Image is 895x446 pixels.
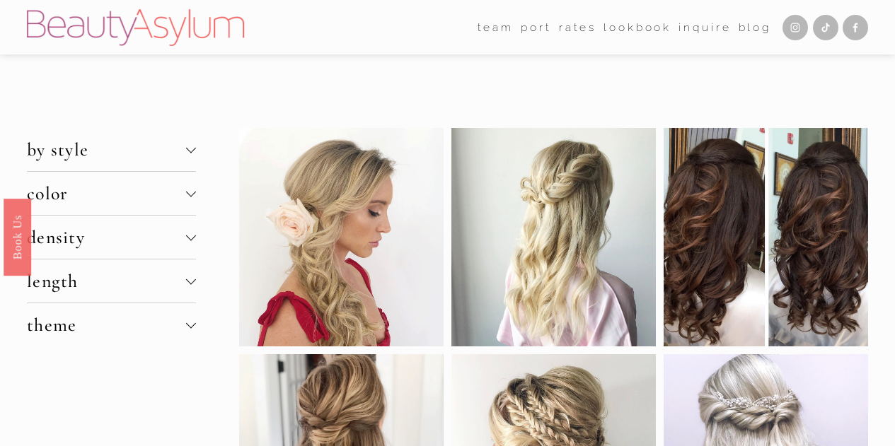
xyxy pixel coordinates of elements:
a: folder dropdown [478,16,514,38]
span: team [478,18,514,37]
a: Lookbook [604,16,671,38]
button: by style [27,128,196,171]
span: density [27,226,186,248]
button: theme [27,303,196,346]
button: length [27,259,196,303]
span: theme [27,314,186,336]
a: port [521,16,551,38]
a: Facebook [843,15,868,40]
button: color [27,172,196,215]
a: Book Us [4,198,31,275]
a: Blog [739,16,771,38]
span: color [27,182,186,204]
span: length [27,270,186,292]
a: TikTok [813,15,838,40]
a: Inquire [679,16,731,38]
img: Beauty Asylum | Bridal Hair &amp; Makeup Charlotte &amp; Atlanta [27,9,244,46]
button: density [27,216,196,259]
a: Rates [559,16,596,38]
span: by style [27,139,186,160]
a: Instagram [783,15,808,40]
